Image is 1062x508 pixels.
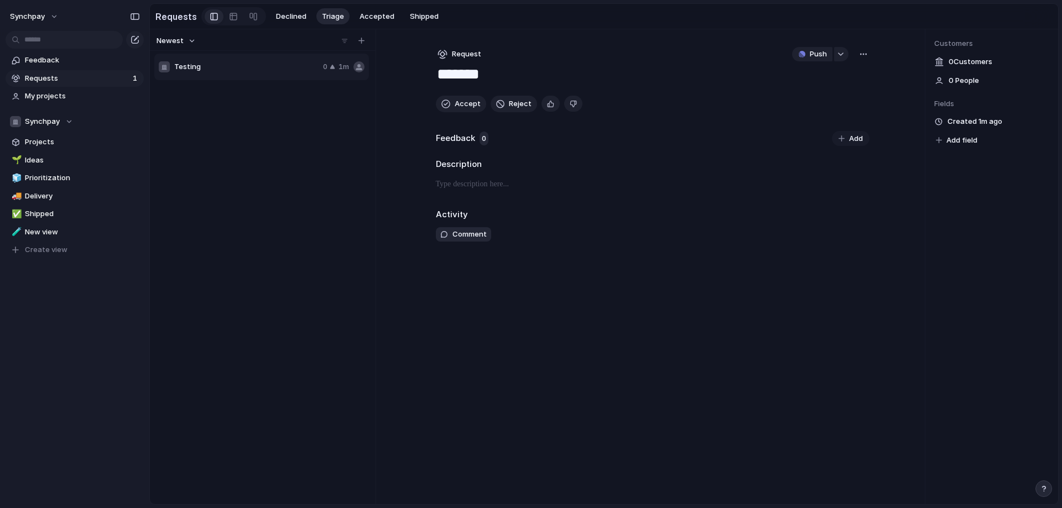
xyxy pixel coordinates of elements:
[6,70,144,87] a: Requests1
[792,47,832,61] button: Push
[25,191,140,202] span: Delivery
[25,244,67,255] span: Create view
[270,8,312,25] button: Declined
[12,190,19,202] div: 🚚
[452,229,487,240] span: Comment
[323,61,327,72] span: 0
[155,10,197,23] h2: Requests
[6,206,144,222] a: ✅Shipped
[455,98,481,109] span: Accept
[354,8,400,25] button: Accepted
[25,116,60,127] span: Synchpay
[934,133,979,148] button: Add field
[12,154,19,166] div: 🌱
[6,242,144,258] button: Create view
[133,73,139,84] span: 1
[12,208,19,221] div: ✅
[436,227,491,242] button: Comment
[25,227,140,238] span: New view
[322,11,344,22] span: Triage
[6,134,144,150] a: Projects
[12,226,19,238] div: 🧪
[6,188,144,205] a: 🚚Delivery
[276,11,306,22] span: Declined
[10,155,21,166] button: 🌱
[157,35,184,46] span: Newest
[5,8,64,25] button: synchpay
[10,227,21,238] button: 🧪
[404,8,444,25] button: Shipped
[436,96,486,112] button: Accept
[174,61,319,72] span: Testing
[934,98,1049,109] span: Fields
[155,34,197,48] button: Newest
[480,132,488,146] span: 0
[436,208,468,221] h2: Activity
[509,98,532,109] span: Reject
[948,116,1002,127] span: Created 1m ago
[436,47,483,61] button: Request
[10,208,21,219] button: ✅
[6,88,144,104] a: My projects
[6,152,144,169] a: 🌱Ideas
[25,137,140,148] span: Projects
[934,38,1049,49] span: Customers
[25,172,140,184] span: Prioritization
[436,132,475,145] h2: Feedback
[25,91,140,102] span: My projects
[810,49,827,60] span: Push
[6,170,144,186] a: 🧊Prioritization
[949,75,979,86] span: 0 People
[436,158,870,171] h2: Description
[946,135,977,146] span: Add field
[316,8,350,25] button: Triage
[25,208,140,219] span: Shipped
[25,155,140,166] span: Ideas
[491,96,537,112] button: Reject
[25,73,129,84] span: Requests
[6,113,144,130] button: Synchpay
[12,172,19,185] div: 🧊
[410,11,439,22] span: Shipped
[6,52,144,69] a: Feedback
[10,172,21,184] button: 🧊
[25,55,140,66] span: Feedback
[849,133,863,144] span: Add
[832,131,870,146] button: Add
[339,61,349,72] span: 1m
[949,56,992,67] span: 0 Customer s
[360,11,394,22] span: Accepted
[452,49,481,60] span: Request
[10,11,45,22] span: synchpay
[10,191,21,202] button: 🚚
[6,224,144,240] a: 🧪New view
